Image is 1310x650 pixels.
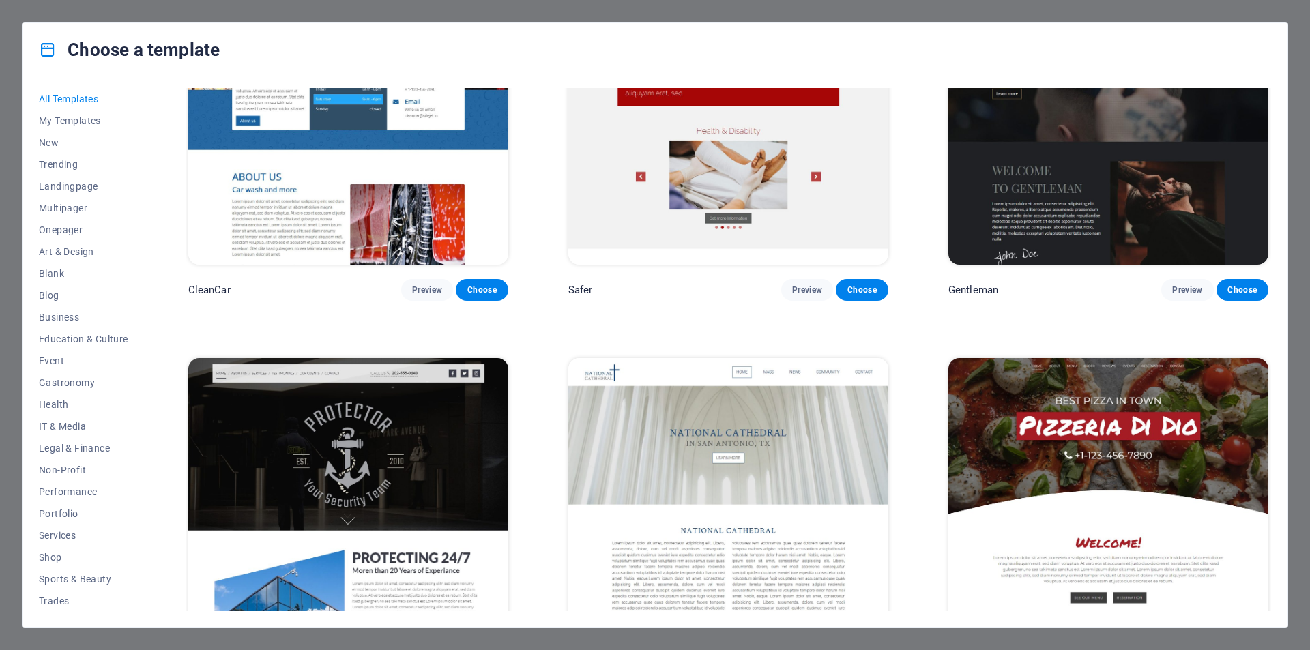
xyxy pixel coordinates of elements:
button: Choose [1217,279,1268,301]
span: Sports & Beauty [39,574,128,585]
span: Services [39,530,128,541]
button: Performance [39,481,128,503]
button: Multipager [39,197,128,219]
button: Trending [39,153,128,175]
button: Legal & Finance [39,437,128,459]
span: Portfolio [39,508,128,519]
button: Trades [39,590,128,612]
span: Shop [39,552,128,563]
button: Sports & Beauty [39,568,128,590]
button: Preview [1161,279,1213,301]
span: Performance [39,486,128,497]
span: Onepager [39,224,128,235]
span: Choose [1227,284,1257,295]
span: Choose [467,284,497,295]
button: Shop [39,546,128,568]
span: Education & Culture [39,334,128,344]
span: Trending [39,159,128,170]
span: IT & Media [39,421,128,432]
span: My Templates [39,115,128,126]
button: Services [39,525,128,546]
span: Trades [39,595,128,606]
span: Preview [1172,284,1202,295]
button: Education & Culture [39,328,128,350]
span: All Templates [39,93,128,104]
button: My Templates [39,110,128,132]
button: Blog [39,284,128,306]
button: Preview [401,279,453,301]
button: Choose [836,279,888,301]
span: Landingpage [39,181,128,192]
button: All Templates [39,88,128,110]
span: Event [39,355,128,366]
p: Safer [568,283,593,297]
button: New [39,132,128,153]
button: Portfolio [39,503,128,525]
span: Business [39,312,128,323]
span: Preview [412,284,442,295]
span: Legal & Finance [39,443,128,454]
span: Choose [847,284,877,295]
p: CleanCar [188,283,231,297]
button: Landingpage [39,175,128,197]
span: Non-Profit [39,464,128,475]
button: Event [39,350,128,372]
span: Blog [39,290,128,301]
span: New [39,137,128,148]
button: Health [39,394,128,415]
button: Preview [781,279,833,301]
button: Onepager [39,219,128,241]
button: Blank [39,263,128,284]
span: Multipager [39,203,128,213]
button: Choose [456,279,508,301]
span: Blank [39,268,128,279]
h4: Choose a template [39,39,220,61]
span: Health [39,399,128,410]
button: Non-Profit [39,459,128,481]
button: Business [39,306,128,328]
p: Gentleman [948,283,998,297]
button: Gastronomy [39,372,128,394]
button: Art & Design [39,241,128,263]
span: Preview [792,284,822,295]
span: Gastronomy [39,377,128,388]
button: IT & Media [39,415,128,437]
span: Art & Design [39,246,128,257]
